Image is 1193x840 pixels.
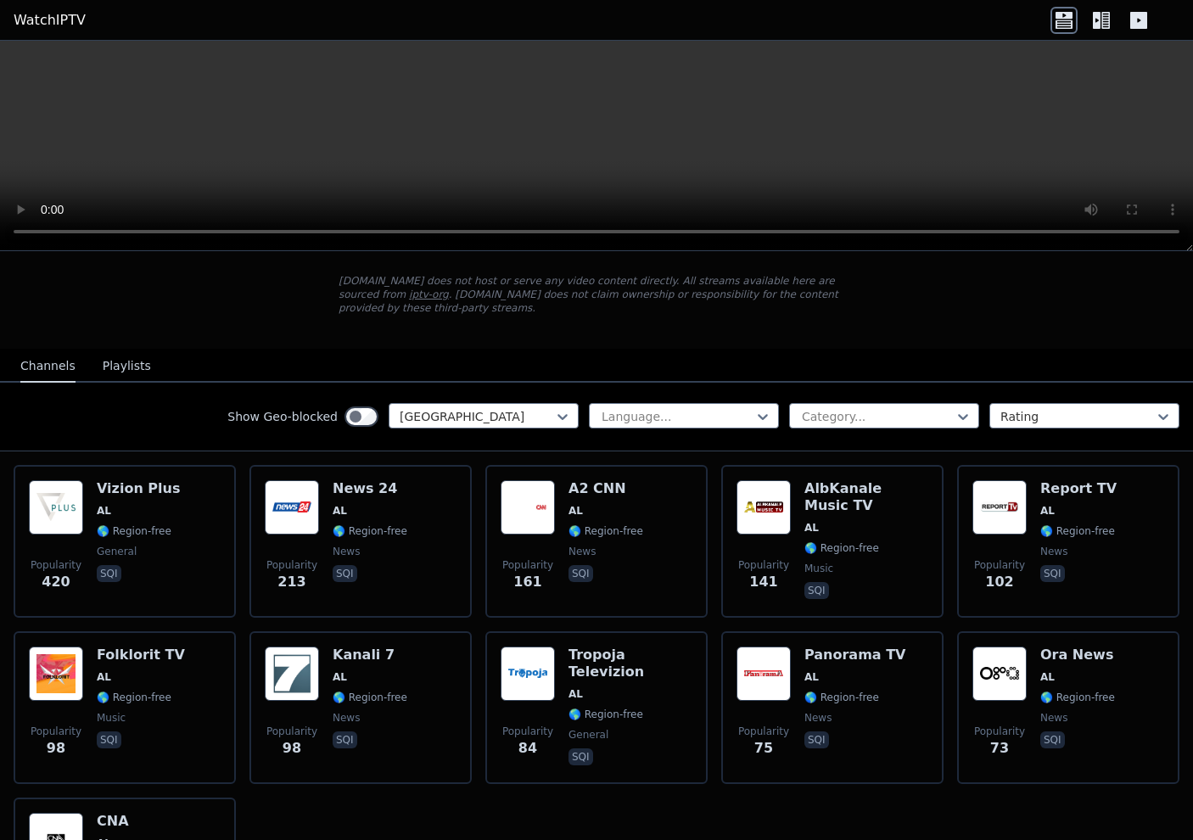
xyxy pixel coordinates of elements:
span: AL [97,504,111,518]
span: Popularity [974,558,1025,572]
span: general [568,728,608,742]
p: sqi [804,731,829,748]
img: Ora News [972,647,1027,701]
img: Vizion Plus [29,480,83,535]
span: 98 [283,738,301,759]
span: news [333,545,360,558]
h6: News 24 [333,480,407,497]
h6: Vizion Plus [97,480,180,497]
p: sqi [333,565,357,582]
p: sqi [1040,565,1065,582]
span: AL [1040,504,1055,518]
h6: Kanali 7 [333,647,407,664]
h6: Panorama TV [804,647,906,664]
span: Popularity [502,725,553,738]
span: AL [568,687,583,701]
span: 🌎 Region-free [804,691,879,704]
span: 🌎 Region-free [97,524,171,538]
span: general [97,545,137,558]
h6: A2 CNN [568,480,643,497]
p: sqi [804,582,829,599]
span: Popularity [31,558,81,572]
span: 73 [990,738,1009,759]
span: AL [804,521,819,535]
a: iptv-org [409,288,449,300]
span: 🌎 Region-free [97,691,171,704]
span: Popularity [502,558,553,572]
p: sqi [333,731,357,748]
span: 🌎 Region-free [1040,524,1115,538]
span: news [333,711,360,725]
span: AL [804,670,819,684]
span: AL [333,504,347,518]
span: 🌎 Region-free [568,708,643,721]
p: sqi [97,565,121,582]
p: sqi [568,565,593,582]
span: AL [97,670,111,684]
span: 75 [754,738,773,759]
img: AlbKanale Music TV [737,480,791,535]
img: Panorama TV [737,647,791,701]
span: Popularity [266,558,317,572]
h6: Tropoja Televizion [568,647,692,680]
img: Folklorit TV [29,647,83,701]
span: news [568,545,596,558]
span: 98 [47,738,65,759]
h6: AlbKanale Music TV [804,480,928,514]
span: music [804,562,833,575]
p: sqi [1040,731,1065,748]
span: Popularity [738,725,789,738]
span: 420 [42,572,70,592]
p: [DOMAIN_NAME] does not host or serve any video content directly. All streams available here are s... [339,274,854,315]
span: music [97,711,126,725]
span: 102 [985,572,1013,592]
label: Show Geo-blocked [227,408,338,425]
span: 213 [277,572,305,592]
span: Popularity [738,558,789,572]
span: news [1040,711,1067,725]
span: 84 [518,738,537,759]
span: AL [1040,670,1055,684]
img: A2 CNN [501,480,555,535]
span: AL [568,504,583,518]
img: Kanali 7 [265,647,319,701]
span: news [1040,545,1067,558]
a: WatchIPTV [14,10,86,31]
img: Tropoja Televizion [501,647,555,701]
span: news [804,711,832,725]
span: 161 [513,572,541,592]
h6: CNA [97,813,171,830]
img: Report TV [972,480,1027,535]
h6: Ora News [1040,647,1115,664]
span: AL [333,670,347,684]
h6: Report TV [1040,480,1117,497]
span: 🌎 Region-free [333,691,407,704]
button: Playlists [103,350,151,383]
h6: Folklorit TV [97,647,185,664]
span: 🌎 Region-free [333,524,407,538]
span: 141 [749,572,777,592]
span: Popularity [31,725,81,738]
span: 🌎 Region-free [804,541,879,555]
p: sqi [568,748,593,765]
img: News 24 [265,480,319,535]
p: sqi [97,731,121,748]
button: Channels [20,350,76,383]
span: 🌎 Region-free [568,524,643,538]
span: Popularity [266,725,317,738]
span: Popularity [974,725,1025,738]
span: 🌎 Region-free [1040,691,1115,704]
